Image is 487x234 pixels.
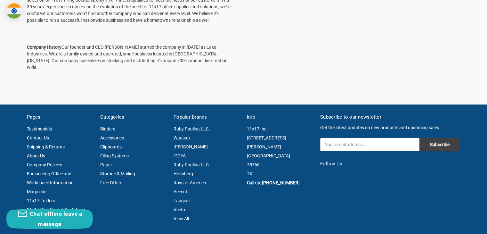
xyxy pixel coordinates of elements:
[247,113,313,121] h5: Info
[27,171,74,194] a: Engineering Office and Workspace Information Magazine
[100,144,122,149] a: Clipboards
[100,113,167,121] h5: Categories
[6,3,22,19] img: duty and tax information for India
[434,217,487,234] iframe: Google Customer Reviews
[100,135,124,140] a: Accessories
[27,135,49,140] a: Contact Us
[174,153,186,158] a: ITOYA
[27,144,65,149] a: Shipping & Returns
[320,160,460,168] h5: Follow Us
[27,162,62,167] a: Company Policies
[174,216,189,221] a: View All
[30,210,82,228] span: Chat offline leave a message
[100,126,115,131] a: Binders
[27,113,93,121] h5: Pages
[27,126,52,131] a: Testimonials
[27,45,61,50] strong: Company History
[27,44,235,71] p: Our founder and CEO [PERSON_NAME] started the company in [DATE] as Lake Industries. We are a fami...
[100,153,129,158] a: Filing Systems
[174,171,193,176] a: Holmberg
[100,162,112,167] a: Paper
[174,126,210,131] a: Ruby Paulina LLC.
[320,113,460,121] h5: Subscribe to our newsletter
[27,207,86,212] a: 11x17 Wire Basket Desk Trays
[174,189,187,194] a: Accent
[174,135,190,140] a: Wausau
[27,198,55,203] a: 11x17 Folders
[100,171,135,176] a: Storage & Mailing
[27,153,45,158] a: About Us
[174,144,208,149] a: [PERSON_NAME]
[174,207,185,212] a: Vecto
[320,138,419,151] input: Your email address
[174,198,190,203] a: Lapgear
[419,138,460,151] input: Subscribe
[174,162,209,167] a: Ruby Paulina LLC
[6,209,93,229] button: Chat offline leave a message
[320,124,460,131] p: Get the latest updates on new products and upcoming sales
[100,180,122,185] a: Free Offers
[174,180,206,185] a: Itoya of America
[174,113,240,121] h5: Popular Brands
[247,124,313,178] address: 11x17 Inc. [STREET_ADDRESS][PERSON_NAME] [GEOGRAPHIC_DATA] 75766 TX
[247,180,300,185] a: Call us: [PHONE_NUMBER]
